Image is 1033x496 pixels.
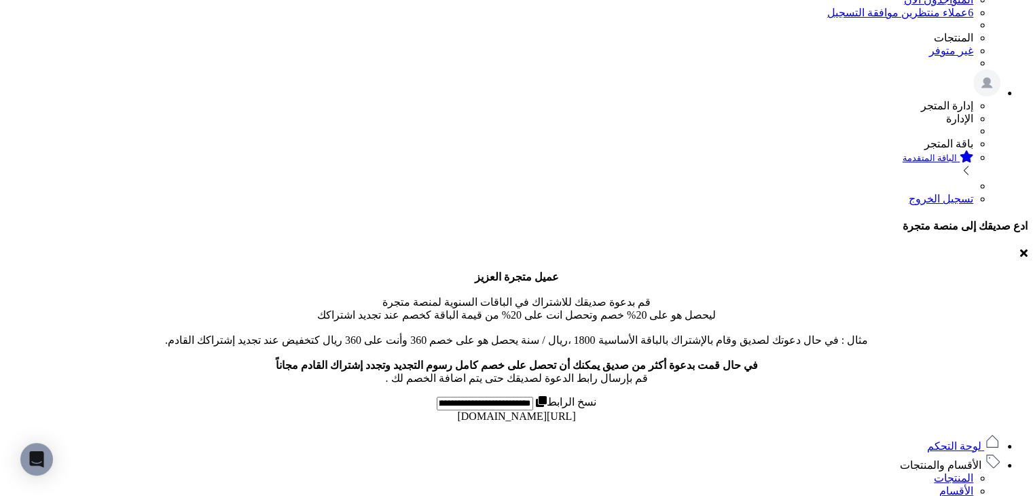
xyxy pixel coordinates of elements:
a: تسجيل الخروج [909,193,973,205]
span: الأقسام والمنتجات [900,459,981,471]
a: 6عملاء منتظرين موافقة التسجيل [827,7,973,18]
li: الإدارة [5,112,973,125]
h4: ادع صديقك إلى منصة متجرة [5,219,1028,232]
small: الباقة المتقدمة [903,153,957,163]
span: لوحة التحكم [927,440,981,452]
a: المنتجات [934,472,973,484]
li: المنتجات [5,31,973,44]
span: 6 [968,7,973,18]
div: Open Intercom Messenger [20,443,53,476]
label: نسخ الرابط [533,396,596,408]
a: لوحة التحكم [927,440,1000,452]
span: إدارة المتجر [921,100,973,111]
a: غير متوفر [929,45,973,56]
a: الباقة المتقدمة [5,150,973,180]
p: قم بدعوة صديقك للاشتراك في الباقات السنوية لمنصة متجرة ليحصل هو على 20% خصم وتحصل انت على 20% من ... [5,270,1028,385]
b: في حال قمت بدعوة أكثر من صديق يمكنك أن تحصل على خصم كامل رسوم التجديد وتجدد إشتراك القادم مجاناً [276,359,758,371]
b: عميل متجرة العزيز [475,271,559,283]
div: [URL][DOMAIN_NAME] [5,410,1028,423]
li: باقة المتجر [5,137,973,150]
